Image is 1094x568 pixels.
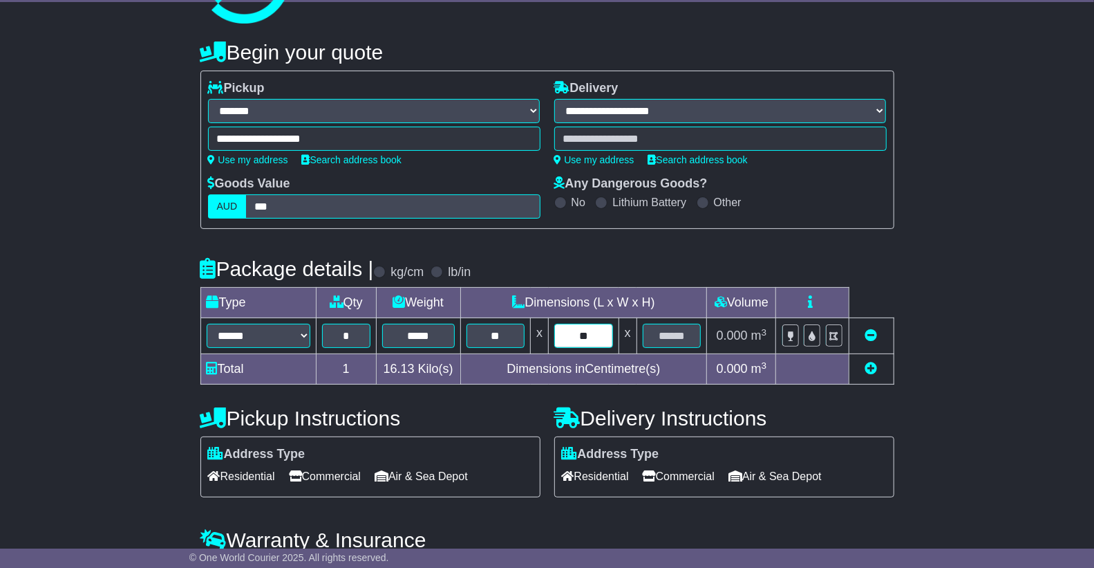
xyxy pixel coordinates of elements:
[554,407,894,430] h4: Delivery Instructions
[200,529,894,551] h4: Warranty & Insurance
[554,81,619,96] label: Delivery
[208,176,290,192] label: Goods Value
[865,329,878,342] a: Remove this item
[208,81,265,96] label: Pickup
[460,288,707,318] td: Dimensions (L x W x H)
[200,41,894,64] h4: Begin your quote
[562,447,659,462] label: Address Type
[200,354,316,385] td: Total
[189,552,389,563] span: © One World Courier 2025. All rights reserved.
[717,329,748,342] span: 0.000
[289,466,361,487] span: Commercial
[384,362,415,376] span: 16.13
[619,318,636,354] td: x
[531,318,549,354] td: x
[554,176,708,192] label: Any Dangerous Goods?
[208,466,275,487] span: Residential
[865,362,878,376] a: Add new item
[762,360,767,371] sup: 3
[714,196,742,209] label: Other
[717,362,748,376] span: 0.000
[316,354,376,385] td: 1
[751,362,767,376] span: m
[728,466,822,487] span: Air & Sea Depot
[376,288,460,318] td: Weight
[375,466,468,487] span: Air & Sea Depot
[316,288,376,318] td: Qty
[648,154,748,165] a: Search address book
[643,466,715,487] span: Commercial
[200,407,540,430] h4: Pickup Instructions
[200,288,316,318] td: Type
[208,447,305,462] label: Address Type
[762,327,767,338] sup: 3
[448,265,471,280] label: lb/in
[562,466,629,487] span: Residential
[390,265,424,280] label: kg/cm
[751,329,767,342] span: m
[208,154,288,165] a: Use my address
[572,196,585,209] label: No
[208,194,247,219] label: AUD
[200,257,374,280] h4: Package details |
[302,154,402,165] a: Search address book
[376,354,460,385] td: Kilo(s)
[707,288,776,318] td: Volume
[460,354,707,385] td: Dimensions in Centimetre(s)
[554,154,634,165] a: Use my address
[612,196,686,209] label: Lithium Battery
